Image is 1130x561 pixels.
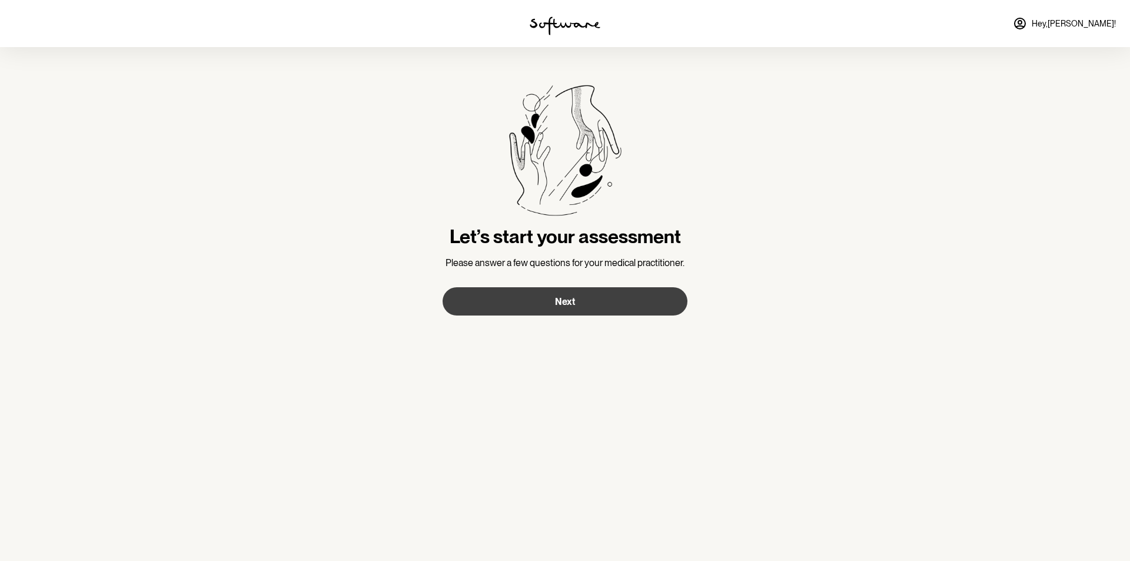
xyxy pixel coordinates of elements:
a: Hey,[PERSON_NAME]! [1006,9,1123,38]
span: Next [555,296,575,307]
img: Software treatment bottle [508,85,621,216]
button: Next [443,287,687,316]
h3: Let’s start your assessment [443,225,687,248]
p: Please answer a few questions for your medical practitioner. [443,257,687,268]
img: software logo [530,16,600,35]
span: Hey, [PERSON_NAME] ! [1032,19,1116,29]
